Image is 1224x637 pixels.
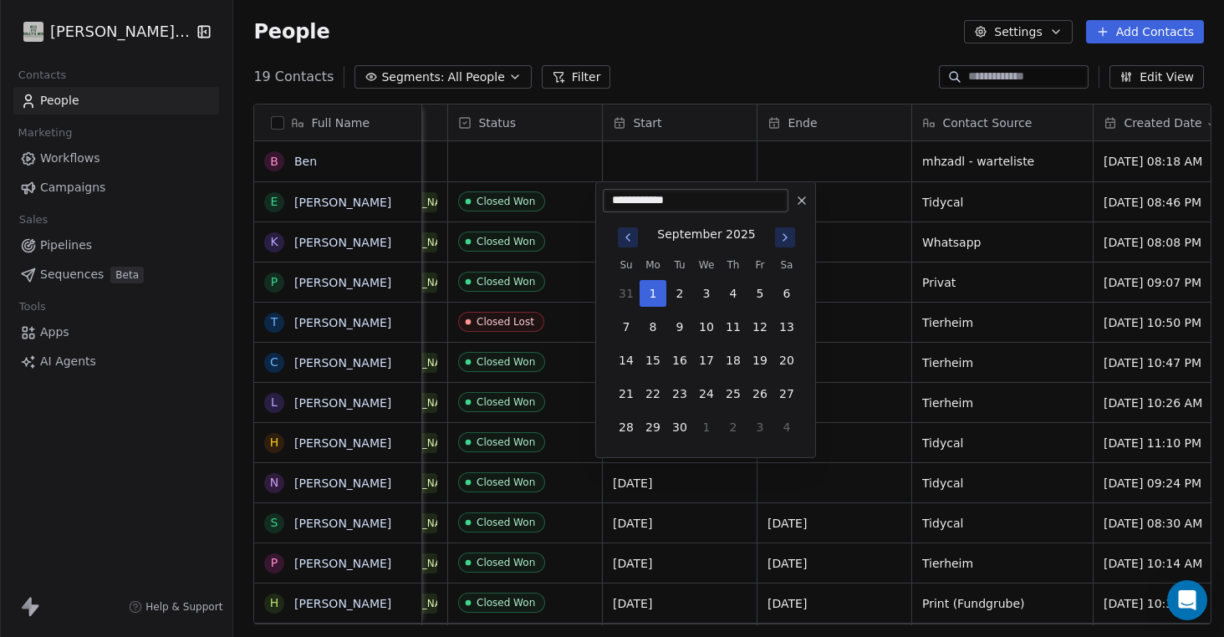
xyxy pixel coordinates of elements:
[773,347,800,374] button: 20
[666,257,693,273] th: Tuesday
[616,226,640,249] button: Go to previous month
[640,380,666,407] button: 22
[666,414,693,441] button: 30
[666,380,693,407] button: 23
[693,313,720,340] button: 10
[747,380,773,407] button: 26
[693,380,720,407] button: 24
[640,347,666,374] button: 15
[640,257,666,273] th: Monday
[720,347,747,374] button: 18
[613,347,640,374] button: 14
[720,313,747,340] button: 11
[640,313,666,340] button: 8
[693,257,720,273] th: Wednesday
[640,280,666,307] button: 1
[773,313,800,340] button: 13
[613,280,640,307] button: 31
[747,414,773,441] button: 3
[720,280,747,307] button: 4
[613,313,640,340] button: 7
[693,347,720,374] button: 17
[720,380,747,407] button: 25
[666,347,693,374] button: 16
[773,226,797,249] button: Go to next month
[747,257,773,273] th: Friday
[773,380,800,407] button: 27
[720,414,747,441] button: 2
[747,347,773,374] button: 19
[747,280,773,307] button: 5
[613,257,640,273] th: Sunday
[693,280,720,307] button: 3
[666,280,693,307] button: 2
[773,257,800,273] th: Saturday
[666,313,693,340] button: 9
[693,414,720,441] button: 1
[747,313,773,340] button: 12
[720,257,747,273] th: Thursday
[640,414,666,441] button: 29
[773,414,800,441] button: 4
[657,226,755,243] div: September 2025
[773,280,800,307] button: 6
[613,414,640,441] button: 28
[613,380,640,407] button: 21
